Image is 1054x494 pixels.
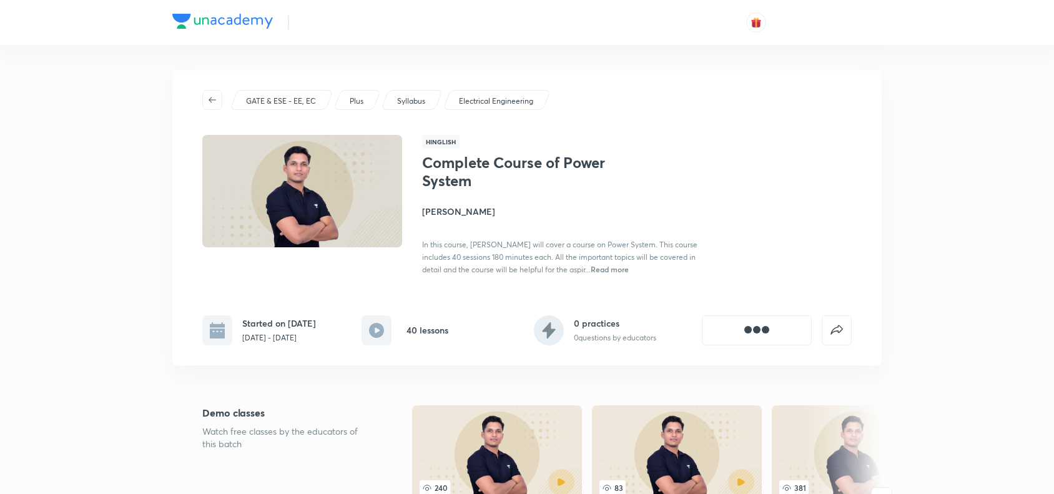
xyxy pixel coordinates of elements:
[591,264,629,274] span: Read more
[200,134,404,249] img: Thumbnail
[422,240,697,274] span: In this course, [PERSON_NAME] will cover a course on Power System. This course includes 40 sessio...
[574,317,656,330] h6: 0 practices
[459,96,533,107] p: Electrical Engineering
[397,96,425,107] p: Syllabus
[246,96,316,107] p: GATE & ESE - EE, EC
[422,154,626,190] h1: Complete Course of Power System
[244,96,318,107] a: GATE & ESE - EE, EC
[202,405,372,420] h5: Demo classes
[172,14,273,29] img: Company Logo
[422,205,702,218] h4: [PERSON_NAME]
[822,315,852,345] button: false
[172,14,273,32] a: Company Logo
[395,96,428,107] a: Syllabus
[702,315,812,345] button: [object Object]
[457,96,536,107] a: Electrical Engineering
[406,324,448,337] h6: 40 lessons
[422,135,460,149] span: Hinglish
[348,96,366,107] a: Plus
[350,96,363,107] p: Plus
[574,332,656,343] p: 0 questions by educators
[202,425,372,450] p: Watch free classes by the educators of this batch
[746,12,766,32] button: avatar
[242,317,316,330] h6: Started on [DATE]
[242,332,316,343] p: [DATE] - [DATE]
[751,17,762,28] img: avatar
